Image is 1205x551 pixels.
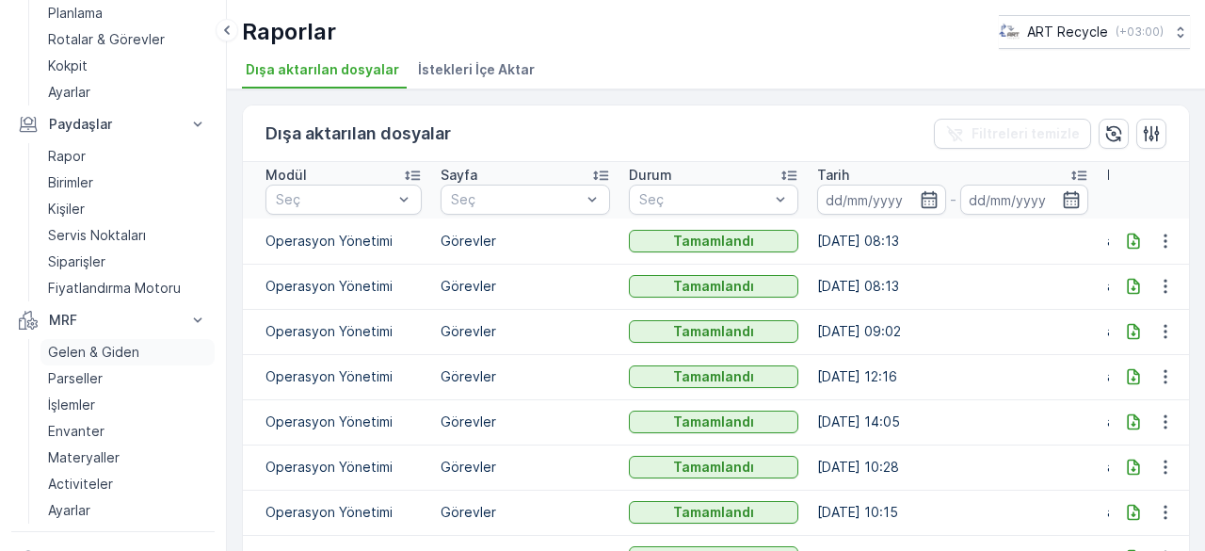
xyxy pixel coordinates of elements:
[11,105,215,143] button: Paydaşlar
[265,121,451,147] p: Dışa aktarılan dosyalar
[265,413,422,431] p: Operasyon Yönetimi
[48,448,120,467] p: Materyaller
[48,343,139,362] p: Gelen & Giden
[40,418,215,445] a: Envanter
[48,369,103,388] p: Parseller
[673,503,754,522] p: Tamamlandı
[40,497,215,524] a: Ayarlar
[40,275,215,301] a: Fiyatlandırma Motoru
[48,422,104,441] p: Envanter
[950,188,956,211] p: -
[48,252,105,271] p: Siparişler
[629,365,798,388] button: Tamamlandı
[265,232,422,251] p: Operasyon Yönetimi
[48,200,85,219] p: Kişiler
[265,277,422,296] p: Operasyon Yönetimi
[999,22,1020,42] img: image_23.png
[629,501,798,524] button: Tamamlandı
[265,166,307,185] p: Modül
[673,413,754,431] p: Tamamlandı
[441,413,610,431] p: Görevler
[629,275,798,298] button: Tamamlandı
[629,320,798,343] button: Tamamlandı
[265,367,422,386] p: Operasyon Yönetimi
[40,53,215,79] a: Kokpit
[639,190,769,209] p: Seç
[49,311,177,330] p: MRF
[40,471,215,497] a: Activiteler
[960,185,1089,215] input: dd/mm/yyyy
[418,60,535,79] span: İstekleri İçe Aktar
[246,60,399,79] span: Dışa aktarılan dosyalar
[629,456,798,478] button: Tamamlandı
[40,392,215,418] a: İşlemler
[40,339,215,365] a: Gelen & Giden
[808,399,1098,445] td: [DATE] 14:05
[808,354,1098,399] td: [DATE] 12:16
[40,222,215,249] a: Servis Noktaları
[999,15,1190,49] button: ART Recycle(+03:00)
[48,396,95,414] p: İşlemler
[265,458,422,477] p: Operasyon Yönetimi
[40,79,215,105] a: Ayarlar
[441,503,610,522] p: Görevler
[451,190,581,209] p: Seç
[40,365,215,392] a: Parseller
[40,249,215,275] a: Siparişler
[629,411,798,433] button: Tamamlandı
[808,490,1098,535] td: [DATE] 10:15
[808,219,1098,264] td: [DATE] 08:13
[265,322,422,341] p: Operasyon Yönetimi
[673,458,754,477] p: Tamamlandı
[40,196,215,222] a: Kişiler
[441,166,477,185] p: Sayfa
[1107,166,1162,185] p: Kullanıcı
[934,119,1091,149] button: Filtreleri temizle
[673,232,754,251] p: Tamamlandı
[276,190,393,209] p: Seç
[629,166,672,185] p: Durum
[673,322,754,341] p: Tamamlandı
[1116,24,1164,40] p: ( +03:00 )
[11,301,215,339] button: MRF
[808,445,1098,490] td: [DATE] 10:28
[242,17,336,47] p: Raporlar
[441,232,610,251] p: Görevler
[817,166,849,185] p: Tarih
[48,83,90,102] p: Ayarlar
[48,279,181,298] p: Fiyatlandırma Motoru
[40,143,215,170] a: Rapor
[817,185,946,215] input: dd/mm/yyyy
[48,30,165,49] p: Rotalar & Görevler
[49,115,177,134] p: Paydaşlar
[48,226,146,245] p: Servis Noktaları
[48,147,86,166] p: Rapor
[808,309,1098,354] td: [DATE] 09:02
[40,445,215,471] a: Materyaller
[441,322,610,341] p: Görevler
[972,124,1080,143] p: Filtreleri temizle
[673,277,754,296] p: Tamamlandı
[48,57,88,75] p: Kokpit
[48,173,93,192] p: Birimler
[48,4,103,23] p: Planlama
[40,170,215,196] a: Birimler
[265,503,422,522] p: Operasyon Yönetimi
[441,458,610,477] p: Görevler
[1027,23,1108,41] p: ART Recycle
[673,367,754,386] p: Tamamlandı
[441,367,610,386] p: Görevler
[441,277,610,296] p: Görevler
[629,230,798,252] button: Tamamlandı
[48,475,113,494] p: Activiteler
[808,264,1098,309] td: [DATE] 08:13
[40,26,215,53] a: Rotalar & Görevler
[48,501,90,520] p: Ayarlar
